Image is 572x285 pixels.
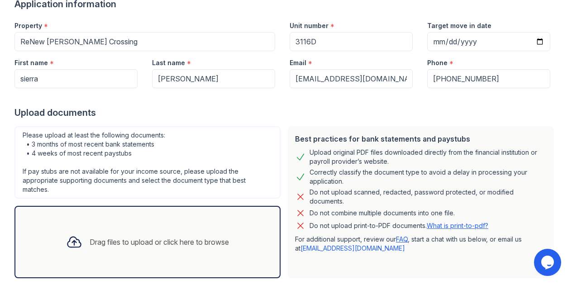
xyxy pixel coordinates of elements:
[310,188,547,206] div: Do not upload scanned, redacted, password protected, or modified documents.
[310,208,455,218] div: Do not combine multiple documents into one file.
[427,21,491,30] label: Target move in date
[427,58,448,67] label: Phone
[290,58,306,67] label: Email
[90,237,229,247] div: Drag files to upload or click here to browse
[295,235,547,253] p: For additional support, review our , start a chat with us below, or email us at
[534,249,563,276] iframe: chat widget
[290,21,329,30] label: Unit number
[310,148,547,166] div: Upload original PDF files downloaded directly from the financial institution or payroll provider’...
[14,106,558,119] div: Upload documents
[310,168,547,186] div: Correctly classify the document type to avoid a delay in processing your application.
[427,222,488,229] a: What is print-to-pdf?
[396,235,408,243] a: FAQ
[295,133,547,144] div: Best practices for bank statements and paystubs
[14,58,48,67] label: First name
[310,221,488,230] p: Do not upload print-to-PDF documents.
[14,126,281,199] div: Please upload at least the following documents: • 3 months of most recent bank statements • 4 wee...
[152,58,185,67] label: Last name
[300,244,405,252] a: [EMAIL_ADDRESS][DOMAIN_NAME]
[14,21,42,30] label: Property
